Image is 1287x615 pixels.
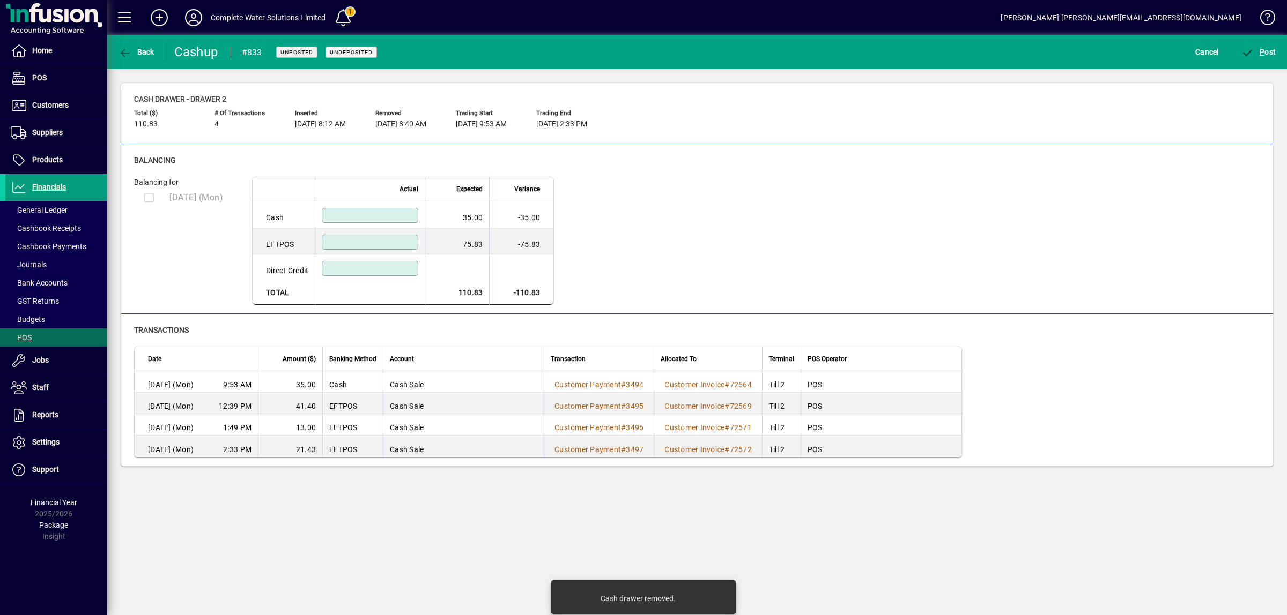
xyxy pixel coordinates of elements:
span: # [621,380,626,389]
span: 2:33 PM [223,444,252,455]
span: Expected [456,183,483,195]
td: 35.00 [425,201,489,228]
span: [DATE] 2:33 PM [536,120,587,129]
a: Customer Invoice#72564 [661,379,756,391]
span: Staff [32,383,49,392]
a: Suppliers [5,119,107,146]
td: Till 2 [762,436,801,457]
span: # [724,402,729,410]
span: Suppliers [32,128,63,137]
span: Products [32,155,63,164]
a: Customer Invoice#72569 [661,400,756,412]
span: Customer Payment [554,445,621,454]
a: Customer Invoice#72571 [661,422,756,433]
span: Cashbook Receipts [11,224,81,232]
a: Bank Accounts [5,274,107,292]
span: Inserted [295,110,359,117]
div: #833 [242,44,262,61]
td: 41.40 [258,393,322,414]
span: 4 [214,120,219,129]
span: [DATE] (Mon) [148,379,194,390]
span: Undeposited [330,49,373,56]
span: Financials [32,183,66,191]
td: EFTPOS [322,436,383,457]
span: [DATE] (Mon) [148,444,194,455]
a: Journals [5,256,107,274]
span: Date [148,353,161,365]
span: Transactions [134,326,189,334]
span: [DATE] (Mon) [148,401,194,411]
span: [DATE] (Mon) [169,192,223,202]
div: Balancing for [134,177,241,188]
span: Customers [32,101,69,109]
span: Customer Invoice [664,402,724,410]
span: ost [1241,48,1276,56]
a: Products [5,147,107,174]
td: POS [801,393,961,414]
span: Settings [32,438,60,446]
span: # [621,445,626,454]
span: 3496 [626,423,643,432]
span: [DATE] 8:40 AM [375,120,426,129]
span: # [621,402,626,410]
span: [DATE] (Mon) [148,422,194,433]
td: Cash [253,201,315,228]
span: Customer Payment [554,423,621,432]
span: Trading end [536,110,601,117]
span: GST Returns [11,297,59,305]
td: 110.83 [425,281,489,305]
span: 9:53 AM [223,379,252,390]
button: Cancel [1193,42,1222,62]
a: Budgets [5,310,107,328]
span: 1:49 PM [223,422,252,433]
a: Support [5,456,107,483]
a: Jobs [5,347,107,374]
span: Balancing [134,156,176,164]
span: Cancel [1195,43,1219,61]
td: Direct Credit [253,254,315,281]
span: Support [32,465,59,474]
span: Total ($) [134,110,198,117]
td: EFTPOS [322,414,383,436]
td: POS [801,371,961,393]
td: Cash [322,371,383,393]
span: # [724,423,729,432]
td: 35.00 [258,371,322,393]
td: Cash Sale [383,393,544,414]
td: Till 2 [762,414,801,436]
span: Journals [11,260,47,269]
a: Customer Payment#3494 [551,379,647,391]
span: Cash drawer - Drawer 2 [134,95,226,103]
span: Reports [32,410,58,419]
span: 110.83 [134,120,158,129]
td: -110.83 [489,281,553,305]
span: Jobs [32,356,49,364]
span: General Ledger [11,206,68,214]
span: Budgets [11,315,45,324]
td: Cash Sale [383,436,544,457]
td: Till 2 [762,393,801,414]
span: Transaction [551,353,586,365]
button: Add [142,8,176,27]
a: Cashbook Payments [5,237,107,256]
div: Cashup [174,43,220,61]
a: Customer Invoice#72572 [661,444,756,455]
div: Cash drawer removed. [601,593,676,604]
td: Cash Sale [383,414,544,436]
span: Terminal [769,353,794,365]
span: Trading start [456,110,520,117]
span: 3497 [626,445,643,454]
app-page-header-button: Back [107,42,166,62]
span: 72569 [730,402,752,410]
td: POS [801,414,961,436]
a: GST Returns [5,292,107,310]
td: POS [801,436,961,457]
a: Customer Payment#3496 [551,422,647,433]
span: Back [119,48,154,56]
span: Bank Accounts [11,279,68,287]
span: 3495 [626,402,643,410]
span: # of Transactions [214,110,279,117]
a: Reports [5,402,107,429]
a: Customer Payment#3495 [551,400,647,412]
span: Customer Payment [554,380,621,389]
